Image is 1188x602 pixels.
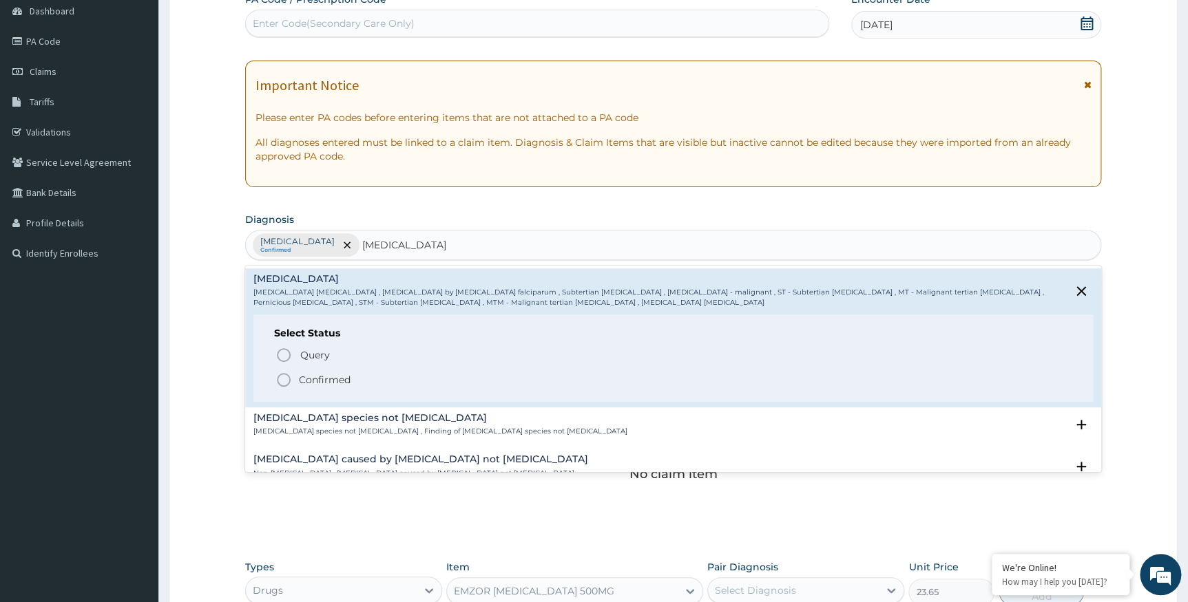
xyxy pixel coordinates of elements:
[256,78,359,93] h1: Important Notice
[1073,283,1090,299] i: close select status
[446,560,470,574] label: Item
[80,173,190,312] span: We're online!
[30,96,54,108] span: Tariffs
[245,561,274,573] label: Types
[256,111,1092,125] p: Please enter PA codes before entering items that are not attached to a PA code
[253,288,1067,308] p: [MEDICAL_DATA] [MEDICAL_DATA] , [MEDICAL_DATA] by [MEDICAL_DATA] falciparum , Subtertian [MEDICAL...
[245,213,294,226] label: Diagnosis
[1073,458,1090,475] i: open select status
[908,560,958,574] label: Unit Price
[253,413,627,423] h4: [MEDICAL_DATA] species not [MEDICAL_DATA]
[860,18,893,32] span: [DATE]
[253,469,588,478] p: Non-[MEDICAL_DATA] , [MEDICAL_DATA] caused by [MEDICAL_DATA] not [MEDICAL_DATA]
[1073,416,1090,433] i: open select status
[300,348,330,362] span: Query
[707,560,778,574] label: Pair Diagnosis
[275,372,292,388] i: status option filled
[253,454,588,464] h4: [MEDICAL_DATA] caused by [MEDICAL_DATA] not [MEDICAL_DATA]
[629,467,717,481] p: No claim item
[253,17,415,30] div: Enter Code(Secondary Care Only)
[341,239,353,251] span: remove selection option
[253,427,627,436] p: [MEDICAL_DATA] species not [MEDICAL_DATA] , Finding of [MEDICAL_DATA] species not [MEDICAL_DATA]
[72,77,231,95] div: Chat with us now
[274,328,1073,338] h6: Select Status
[454,584,614,598] div: EMZOR [MEDICAL_DATA] 500MG
[253,583,283,597] div: Drugs
[256,136,1092,163] p: All diagnoses entered must be linked to a claim item. Diagnosis & Claim Items that are visible bu...
[260,236,335,247] p: [MEDICAL_DATA]
[260,247,335,254] small: Confirmed
[1002,576,1119,588] p: How may I help you today?
[226,7,259,40] div: Minimize live chat window
[30,5,74,17] span: Dashboard
[253,274,1067,284] h4: [MEDICAL_DATA]
[299,373,351,387] p: Confirmed
[30,65,56,78] span: Claims
[275,347,292,363] i: status option query
[1002,561,1119,574] div: We're Online!
[7,376,262,424] textarea: Type your message and hit 'Enter'
[715,583,795,597] div: Select Diagnosis
[25,69,56,103] img: d_794563401_company_1708531726252_794563401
